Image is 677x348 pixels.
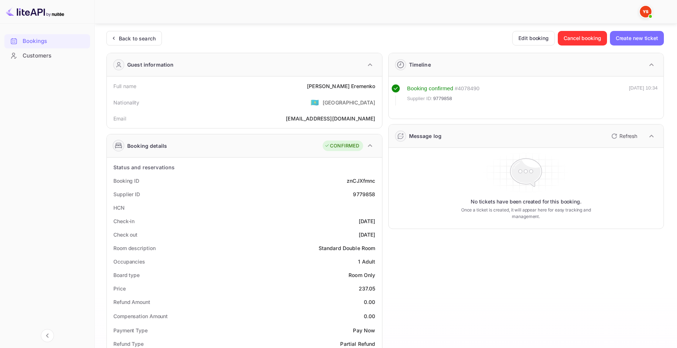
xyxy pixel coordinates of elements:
[113,327,148,334] div: Payment Type
[23,52,86,60] div: Customers
[349,271,375,279] div: Room Only
[127,142,167,150] div: Booking details
[4,49,90,62] a: Customers
[113,82,136,90] div: Full name
[323,99,376,106] div: [GEOGRAPHIC_DATA]
[113,244,155,252] div: Room description
[113,258,145,265] div: Occupancies
[471,198,581,205] p: No tickets have been created for this booking.
[455,84,479,93] div: # 4078490
[407,84,454,93] div: Booking confirmed
[113,285,126,292] div: Price
[127,61,174,68] div: Guest information
[607,130,640,142] button: Refresh
[364,298,376,306] div: 0.00
[6,6,64,17] img: LiteAPI logo
[113,190,140,198] div: Supplier ID
[353,327,375,334] div: Pay Now
[23,37,86,46] div: Bookings
[359,231,376,238] div: [DATE]
[364,312,376,320] div: 0.00
[340,340,375,348] div: Partial Refund
[610,31,664,46] button: Create new ticket
[558,31,607,46] button: Cancel booking
[358,258,375,265] div: 1 Adult
[4,49,90,63] div: Customers
[113,312,168,320] div: Compensation Amount
[113,177,139,185] div: Booking ID
[359,285,376,292] div: 237.05
[629,84,658,106] div: [DATE] 10:34
[640,6,651,17] img: Yandex Support
[286,115,375,122] div: [EMAIL_ADDRESS][DOMAIN_NAME]
[113,340,144,348] div: Refund Type
[307,82,375,90] div: [PERSON_NAME] Eremenko
[113,217,135,225] div: Check-in
[619,132,637,140] p: Refresh
[113,271,140,279] div: Board type
[512,31,555,46] button: Edit booking
[4,34,90,48] a: Bookings
[353,190,375,198] div: 9779858
[113,99,140,106] div: Nationality
[113,204,125,211] div: HCN
[119,35,156,42] div: Back to search
[311,96,319,109] span: United States
[452,207,600,220] p: Once a ticket is created, it will appear here for easy tracking and management.
[409,61,431,68] div: Timeline
[113,231,137,238] div: Check out
[41,329,54,342] button: Collapse navigation
[324,142,359,150] div: CONFIRMED
[113,115,126,122] div: Email
[409,132,442,140] div: Message log
[319,244,376,252] div: Standard Double Room
[113,163,175,171] div: Status and reservations
[359,217,376,225] div: [DATE]
[433,95,452,102] span: 9779858
[347,177,375,185] div: znCJXfmnc
[407,95,433,102] span: Supplier ID:
[113,298,150,306] div: Refund Amount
